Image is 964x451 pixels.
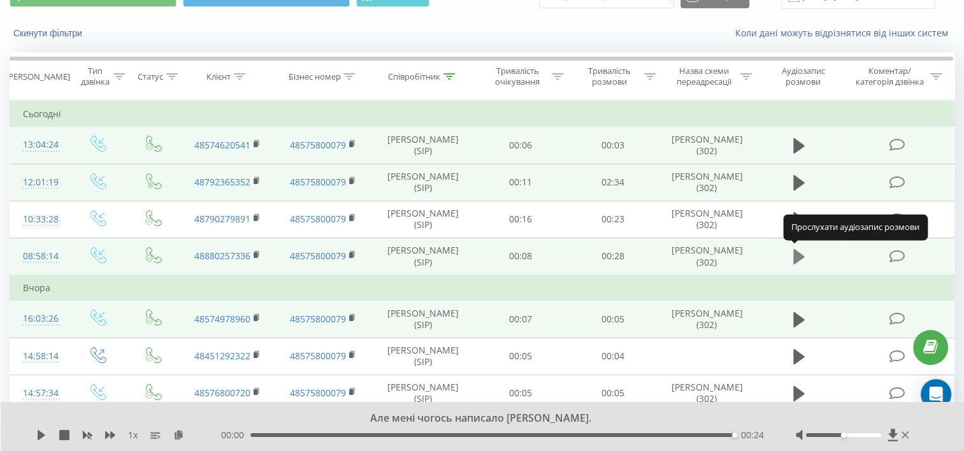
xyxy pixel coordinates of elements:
div: 12:01:19 [23,170,56,195]
td: 00:06 [475,127,567,164]
td: Сьогодні [10,101,954,127]
div: 08:58:14 [23,244,56,269]
a: 48574620541 [194,139,250,151]
td: [PERSON_NAME] (SIP) [371,201,475,238]
td: [PERSON_NAME] (302) [659,127,754,164]
a: Коли дані можуть відрізнятися вiд інших систем [735,27,954,39]
td: 00:23 [566,201,659,238]
div: Назва схеми переадресації [670,66,737,87]
div: 14:58:14 [23,344,56,369]
a: 48792365352 [194,176,250,188]
a: 48575800079 [290,313,346,325]
span: 00:00 [221,429,250,441]
td: [PERSON_NAME] (SIP) [371,375,475,412]
td: 00:04 [566,338,659,375]
a: 48451292322 [194,350,250,362]
div: Аудіозапис розмови [766,66,840,87]
td: 00:11 [475,164,567,201]
a: 48880257336 [194,250,250,262]
div: 10:33:28 [23,207,56,232]
div: Accessibility label [732,433,737,438]
div: 13:04:24 [23,132,56,157]
td: 00:05 [566,375,659,412]
td: [PERSON_NAME] (302) [659,301,754,338]
a: 48575800079 [290,250,346,262]
td: 00:08 [475,238,567,275]
div: Коментар/категорія дзвінка [852,66,927,87]
div: Тривалість очікування [486,66,549,87]
div: Тривалість розмови [578,66,641,87]
div: Тип дзвінка [80,66,110,87]
div: Співробітник [388,71,440,82]
a: 48575800079 [290,176,346,188]
div: Open Intercom Messenger [921,379,951,410]
td: 00:05 [566,301,659,338]
td: 00:05 [475,375,567,412]
a: 48575800079 [290,213,346,225]
td: [PERSON_NAME] (302) [659,238,754,275]
div: [PERSON_NAME] [6,71,70,82]
div: Статус [138,71,163,82]
button: Скинути фільтри [10,27,89,39]
div: Accessibility label [841,433,846,438]
td: [PERSON_NAME] (302) [659,164,754,201]
td: [PERSON_NAME] (SIP) [371,127,475,164]
td: [PERSON_NAME] (302) [659,201,754,238]
a: 48575800079 [290,139,346,151]
div: Прослухати аудіозапис розмови [783,215,928,240]
a: 48576800720 [194,387,250,399]
td: [PERSON_NAME] (SIP) [371,301,475,338]
td: 00:05 [475,338,567,375]
div: 16:03:26 [23,306,56,331]
td: [PERSON_NAME] (SIP) [371,338,475,375]
td: [PERSON_NAME] (SIP) [371,164,475,201]
td: 02:34 [566,164,659,201]
div: Але мені чогось написало [PERSON_NAME]. [124,412,824,426]
td: [PERSON_NAME] (SIP) [371,238,475,275]
td: Вчора [10,275,954,301]
td: [PERSON_NAME] (302) [659,375,754,412]
td: 00:16 [475,201,567,238]
div: Бізнес номер [288,71,340,82]
td: 00:07 [475,301,567,338]
div: 14:57:34 [23,381,56,406]
span: 00:24 [741,429,764,441]
a: 48574978960 [194,313,250,325]
a: 48790279891 [194,213,250,225]
td: 00:03 [566,127,659,164]
span: 1 x [128,429,138,441]
div: Клієнт [206,71,231,82]
td: 00:28 [566,238,659,275]
a: 48575800079 [290,350,346,362]
a: 48575800079 [290,387,346,399]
